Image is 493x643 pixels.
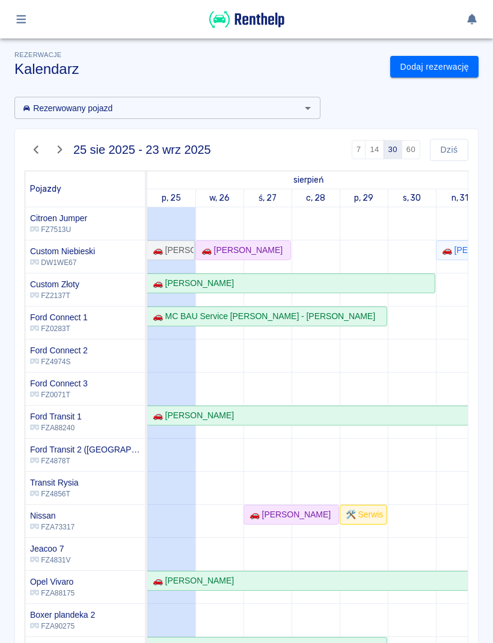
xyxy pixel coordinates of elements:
p: FZA90275 [30,621,95,632]
a: 25 sierpnia 2025 [159,189,184,207]
img: Renthelp logo [209,10,284,29]
button: Dziś [430,139,468,161]
p: FZ4856T [30,489,79,499]
h6: Opel Vivaro [30,576,75,588]
h6: Ford Connect 1 [30,311,88,323]
span: Rezerwacje [14,51,61,58]
h6: Nissan [30,510,75,522]
p: FZ7513U [30,224,87,235]
h6: Custom Niebieski [30,245,95,257]
button: 14 dni [365,140,384,159]
div: 🚗 [PERSON_NAME] [197,244,283,257]
div: 🚗 MC BAU Service [PERSON_NAME] - [PERSON_NAME] [148,310,375,323]
h6: Citroen Jumper [30,212,87,224]
a: Renthelp logo [209,22,284,32]
a: 25 sierpnia 2025 [290,171,326,189]
h3: Kalendarz [14,61,381,78]
div: 🚗 [PERSON_NAME] [148,574,234,587]
p: FZ0071T [30,389,88,400]
p: FZ0283T [30,323,88,334]
p: FZ2137T [30,290,79,301]
p: FZA73317 [30,522,75,532]
a: 30 sierpnia 2025 [400,189,424,207]
p: FZ4831V [30,555,70,565]
p: FZA88175 [30,588,75,599]
h6: Custom Złoty [30,278,79,290]
a: 28 sierpnia 2025 [303,189,328,207]
div: 🛠️ Serwis [341,508,383,521]
h6: Transit Rysia [30,477,79,489]
p: FZA88240 [30,422,82,433]
button: 30 dni [384,140,402,159]
button: Otwórz [299,100,316,117]
a: 27 sierpnia 2025 [256,189,280,207]
h6: Ford Connect 2 [30,344,88,356]
span: Pojazdy [30,184,61,194]
h6: Jeacoo 7 [30,543,70,555]
div: 🚗 [PERSON_NAME] [148,409,234,422]
a: 29 sierpnia 2025 [351,189,376,207]
a: Dodaj rezerwację [390,56,479,78]
h6: Ford Transit 2 (Niemcy) [30,443,140,456]
h6: Boxer plandeka 2 [30,609,95,621]
h4: 25 sie 2025 - 23 wrz 2025 [73,142,211,157]
p: DW1WE67 [30,257,95,268]
a: 31 sierpnia 2025 [449,189,472,207]
p: FZ4974S [30,356,88,367]
p: FZ4878T [30,456,140,466]
h6: Ford Connect 3 [30,377,88,389]
div: 🚗 [PERSON_NAME] [148,277,234,290]
input: Wyszukaj i wybierz pojazdy... [18,100,297,115]
div: 🚗 [PERSON_NAME] [245,508,331,521]
h6: Ford Transit 1 [30,410,82,422]
button: 60 dni [402,140,420,159]
a: 26 sierpnia 2025 [206,189,233,207]
div: 🚗 [PERSON_NAME] [148,244,194,257]
button: 7 dni [352,140,366,159]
